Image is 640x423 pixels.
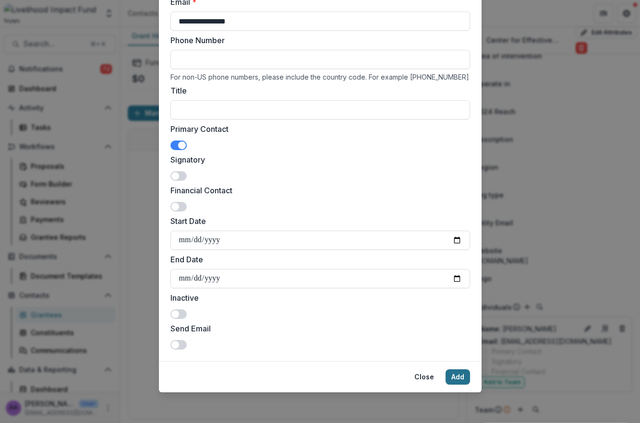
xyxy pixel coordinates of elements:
[170,123,464,135] label: Primary Contact
[170,154,464,165] label: Signatory
[170,215,464,227] label: Start Date
[170,254,464,265] label: End Date
[446,369,470,385] button: Add
[409,369,440,385] button: Close
[170,73,470,81] div: For non-US phone numbers, please include the country code. For example [PHONE_NUMBER]
[170,323,464,334] label: Send Email
[170,35,464,46] label: Phone Number
[170,292,464,304] label: Inactive
[170,185,464,196] label: Financial Contact
[170,85,464,96] label: Title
